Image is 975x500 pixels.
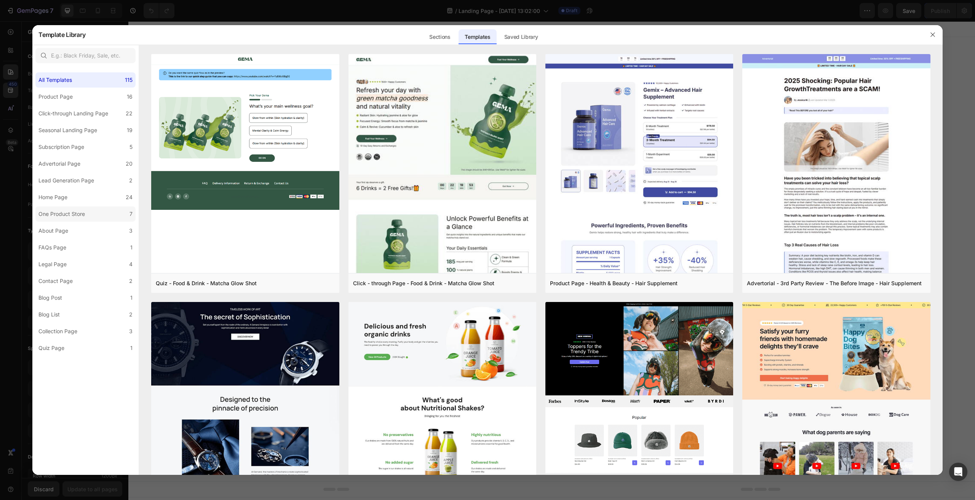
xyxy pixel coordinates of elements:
h2: Template Library [38,25,85,45]
div: 19 [127,126,133,135]
div: All Templates [38,75,72,85]
div: 24 [126,193,133,202]
div: 2 [129,310,133,319]
div: Contact Page [38,276,73,286]
div: 2 [129,176,133,185]
div: 1 [130,343,133,353]
div: Start with Generating from URL or image [372,299,475,305]
div: 1 [130,293,133,302]
div: Click - through Page - Food & Drink - Matcha Glow Shot [353,279,494,288]
div: Advertorial - 3rd Party Review - The Before Image - Hair Supplement [747,279,922,288]
div: 2 [129,276,133,286]
div: 5 [129,142,133,152]
div: Templates [459,29,496,45]
div: Click-through Landing Page [38,109,108,118]
div: Quiz Page [38,343,64,353]
div: Sections [423,29,456,45]
div: FAQs Page [38,243,66,252]
div: Seasonal Landing Page [38,126,97,135]
div: One Product Store [38,209,85,219]
div: 22 [126,109,133,118]
input: E.g.: Black Friday, Sale, etc. [35,48,136,63]
div: About Page [38,226,68,235]
div: 115 [125,75,133,85]
div: 7 [129,209,133,219]
div: Start with Sections from sidebar [377,241,470,251]
div: Saved Library [498,29,544,45]
div: Product Page - Health & Beauty - Hair Supplement [550,279,678,288]
div: Open Intercom Messenger [949,463,967,481]
div: 1 [130,243,133,252]
div: Product Page [38,92,73,101]
div: Subscription Page [38,142,84,152]
div: 16 [127,92,133,101]
img: quiz-1.png [151,54,339,210]
div: Legal Page [38,260,67,269]
button: Add sections [368,257,420,272]
div: 20 [126,159,133,168]
button: Add elements [425,257,479,272]
div: Home Page [38,193,67,202]
div: 3 [129,226,133,235]
div: 3 [129,327,133,336]
div: 4 [129,260,133,269]
div: Lead Generation Page [38,176,94,185]
div: Quiz - Food & Drink - Matcha Glow Shot [156,279,257,288]
div: Blog Post [38,293,62,302]
div: Blog List [38,310,60,319]
div: Collection Page [38,327,77,336]
div: Advertorial Page [38,159,80,168]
